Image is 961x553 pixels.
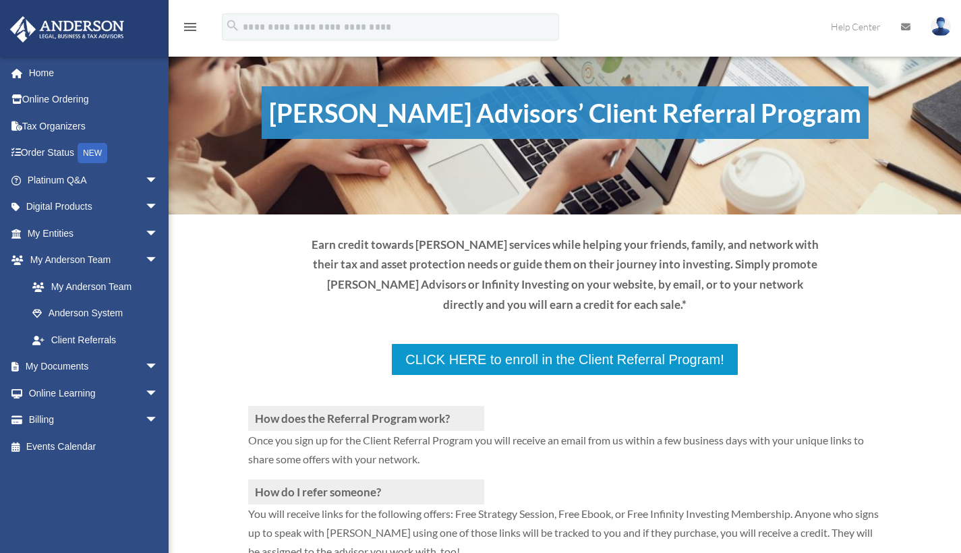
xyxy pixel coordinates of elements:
[9,86,179,113] a: Online Ordering
[145,194,172,221] span: arrow_drop_down
[931,17,951,36] img: User Pic
[145,167,172,194] span: arrow_drop_down
[182,19,198,35] i: menu
[9,407,179,434] a: Billingarrow_drop_down
[9,194,179,221] a: Digital Productsarrow_drop_down
[145,353,172,381] span: arrow_drop_down
[145,407,172,434] span: arrow_drop_down
[9,113,179,140] a: Tax Organizers
[9,433,179,460] a: Events Calendar
[312,235,819,315] p: Earn credit towards [PERSON_NAME] services while helping your friends, family, and network with t...
[6,16,128,42] img: Anderson Advisors Platinum Portal
[9,140,179,167] a: Order StatusNEW
[9,353,179,380] a: My Documentsarrow_drop_down
[19,326,172,353] a: Client Referrals
[262,86,869,139] h1: [PERSON_NAME] Advisors’ Client Referral Program
[248,479,484,504] h3: How do I refer someone?
[9,167,179,194] a: Platinum Q&Aarrow_drop_down
[9,247,179,274] a: My Anderson Teamarrow_drop_down
[145,247,172,274] span: arrow_drop_down
[9,59,179,86] a: Home
[9,380,179,407] a: Online Learningarrow_drop_down
[248,406,484,431] h3: How does the Referral Program work?
[390,343,738,376] a: CLICK HERE to enroll in the Client Referral Program!
[9,220,179,247] a: My Entitiesarrow_drop_down
[145,220,172,248] span: arrow_drop_down
[182,24,198,35] a: menu
[145,380,172,407] span: arrow_drop_down
[19,273,179,300] a: My Anderson Team
[19,300,179,327] a: Anderson System
[78,143,107,163] div: NEW
[225,18,240,33] i: search
[248,431,882,479] p: Once you sign up for the Client Referral Program you will receive an email from us within a few b...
